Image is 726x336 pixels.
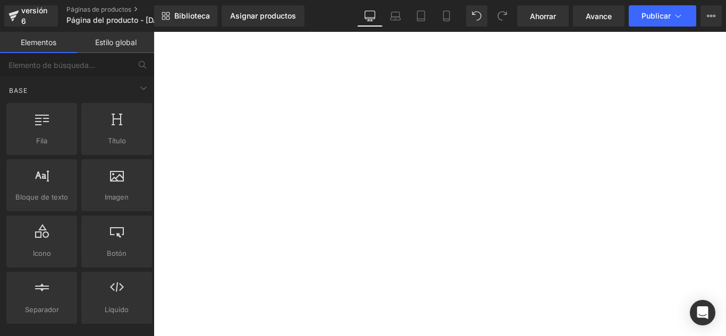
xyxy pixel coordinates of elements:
[357,5,383,27] a: De oficina
[66,15,202,24] font: Página del producto - [DATE] 17:54:02
[4,5,58,27] a: versión 6
[107,249,126,257] font: Botón
[15,193,68,201] font: Bloque de texto
[641,11,671,20] font: Publicar
[21,6,47,25] font: versión 6
[25,305,59,314] font: Separador
[95,38,137,47] font: Estilo global
[629,5,696,27] button: Publicar
[466,5,487,27] button: Deshacer
[492,5,513,27] button: Rehacer
[690,300,715,325] div: Abrir Intercom Messenger
[66,5,189,14] a: Páginas de productos
[530,12,556,21] font: Ahorrar
[36,136,47,145] font: Fila
[105,193,129,201] font: Imagen
[408,5,434,27] a: Tableta
[21,38,56,47] font: Elementos
[573,5,624,27] a: Avance
[108,136,126,145] font: Título
[33,249,51,257] font: Icono
[105,305,129,314] font: Líquido
[700,5,722,27] button: Más
[154,5,217,27] a: Nueva Biblioteca
[9,87,28,94] font: Base
[383,5,408,27] a: Computadora portátil
[434,5,459,27] a: Móvil
[230,11,296,20] font: Asignar productos
[66,5,131,13] font: Páginas de productos
[586,12,612,21] font: Avance
[174,11,210,20] font: Biblioteca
